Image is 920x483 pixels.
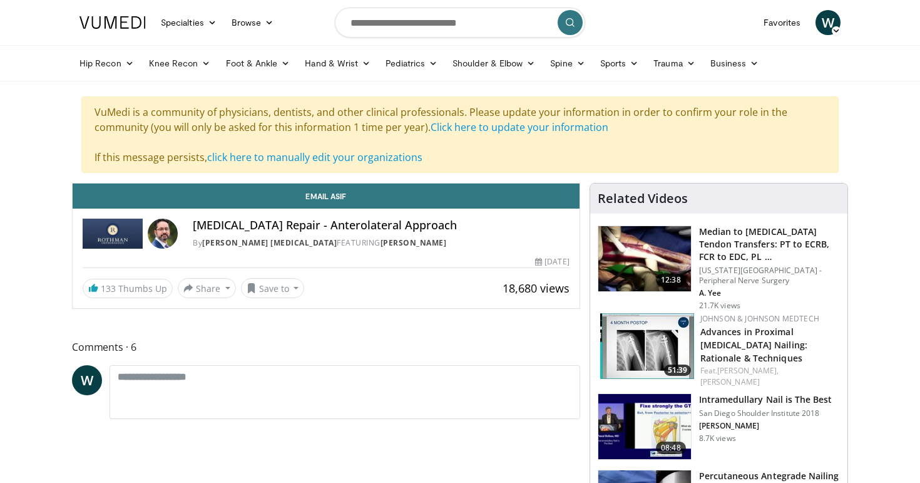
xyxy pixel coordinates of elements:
[664,365,691,376] span: 51:39
[700,365,837,388] div: Feat.
[73,184,580,209] a: Email Asif
[431,120,608,134] a: Click here to update your information
[535,256,569,267] div: [DATE]
[699,393,832,406] h3: Intramedullary Nail is The Best
[699,301,740,311] p: 21.7K views
[699,266,840,286] p: [US_STATE][GEOGRAPHIC_DATA] - Peripheral Nerve Surgery
[703,51,767,76] a: Business
[378,51,445,76] a: Pediatrics
[700,377,760,387] a: [PERSON_NAME]
[656,274,686,286] span: 12:38
[202,237,337,248] a: [PERSON_NAME] [MEDICAL_DATA]
[72,365,102,395] a: W
[700,313,819,324] a: Johnson & Johnson MedTech
[148,219,178,249] img: Avatar
[83,279,173,298] a: 133 Thumbs Up
[699,421,832,431] p: [PERSON_NAME]
[503,281,570,296] span: 18,680 views
[593,51,647,76] a: Sports
[218,51,298,76] a: Foot & Ankle
[598,191,688,206] h4: Related Videos
[381,237,447,248] a: [PERSON_NAME]
[297,51,378,76] a: Hand & Wrist
[79,16,146,29] img: VuMedi Logo
[756,10,808,35] a: Favorites
[699,434,736,444] p: 8.7K views
[815,10,841,35] a: W
[700,326,807,364] a: Advances in Proximal [MEDICAL_DATA] Nailing: Rationale & Techniques
[241,278,305,298] button: Save to
[193,219,570,232] h4: [MEDICAL_DATA] Repair - Anterolateral Approach
[72,51,141,76] a: Hip Recon
[600,313,694,379] a: 51:39
[600,313,694,379] img: 51c79e9b-08d2-4aa9-9189-000d819e3bdb.150x105_q85_crop-smart_upscale.jpg
[101,283,116,294] span: 133
[598,226,840,311] a: 12:38 Median to [MEDICAL_DATA] Tendon Transfers: PT to ECRB, FCR to EDC, PL … [US_STATE][GEOGRAPH...
[335,8,585,38] input: Search topics, interventions
[717,365,779,376] a: [PERSON_NAME],
[178,278,236,298] button: Share
[193,237,570,249] div: By FEATURING
[543,51,592,76] a: Spine
[646,51,703,76] a: Trauma
[699,408,832,418] p: San Diego Shoulder Institute 2018
[141,51,218,76] a: Knee Recon
[699,288,840,298] p: A. Yee
[699,226,840,263] h3: Median to [MEDICAL_DATA] Tendon Transfers: PT to ECRB, FCR to EDC, PL …
[445,51,543,76] a: Shoulder & Elbow
[153,10,224,35] a: Specialties
[598,226,691,291] img: 304908_0001_1.png.150x105_q85_crop-smart_upscale.jpg
[81,96,839,173] div: VuMedi is a community of physicians, dentists, and other clinical professionals. Please update yo...
[224,10,282,35] a: Browse
[207,150,422,164] a: click here to manually edit your organizations
[598,393,840,460] a: 08:48 Intramedullary Nail is The Best San Diego Shoulder Institute 2018 [PERSON_NAME] 8.7K views
[83,219,143,249] img: Rothman Hand Surgery
[598,394,691,459] img: 88ed5bdc-a0c7-48b1-80c0-588cbe3a9ce5.150x105_q85_crop-smart_upscale.jpg
[72,339,580,355] span: Comments 6
[656,442,686,454] span: 08:48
